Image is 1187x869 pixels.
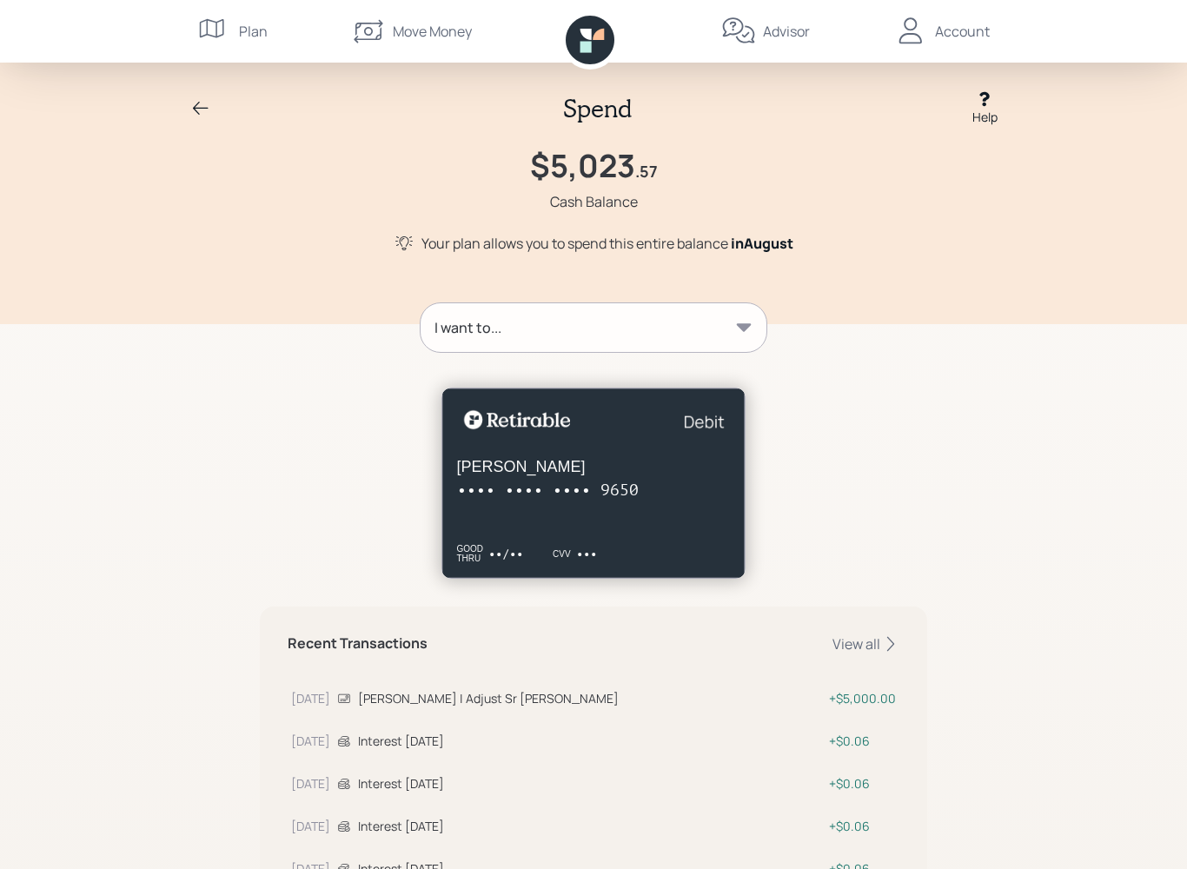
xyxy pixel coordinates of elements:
div: $5,000.00 [829,689,896,707]
div: Plan [239,21,268,42]
div: Move Money [393,21,472,42]
div: Interest [DATE] [358,774,822,793]
h2: Spend [563,94,632,123]
div: View all [832,634,899,653]
div: [DATE] [291,774,330,793]
div: Help [972,108,998,126]
span: in August [731,234,793,253]
h5: Recent Transactions [288,635,428,652]
div: [DATE] [291,732,330,750]
h4: .57 [635,163,658,182]
div: Interest [DATE] [358,732,822,750]
div: $0.06 [829,732,896,750]
div: Account [935,21,990,42]
div: I want to... [434,317,501,338]
h1: $5,023 [530,147,635,184]
div: Advisor [763,21,810,42]
div: Interest [DATE] [358,817,822,835]
div: [PERSON_NAME] | Adjust Sr [PERSON_NAME] [358,689,822,707]
div: $0.06 [829,774,896,793]
div: Cash Balance [550,191,638,212]
div: [DATE] [291,689,330,707]
div: $0.06 [829,817,896,835]
div: Your plan allows you to spend this entire balance [421,233,793,254]
div: [DATE] [291,817,330,835]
